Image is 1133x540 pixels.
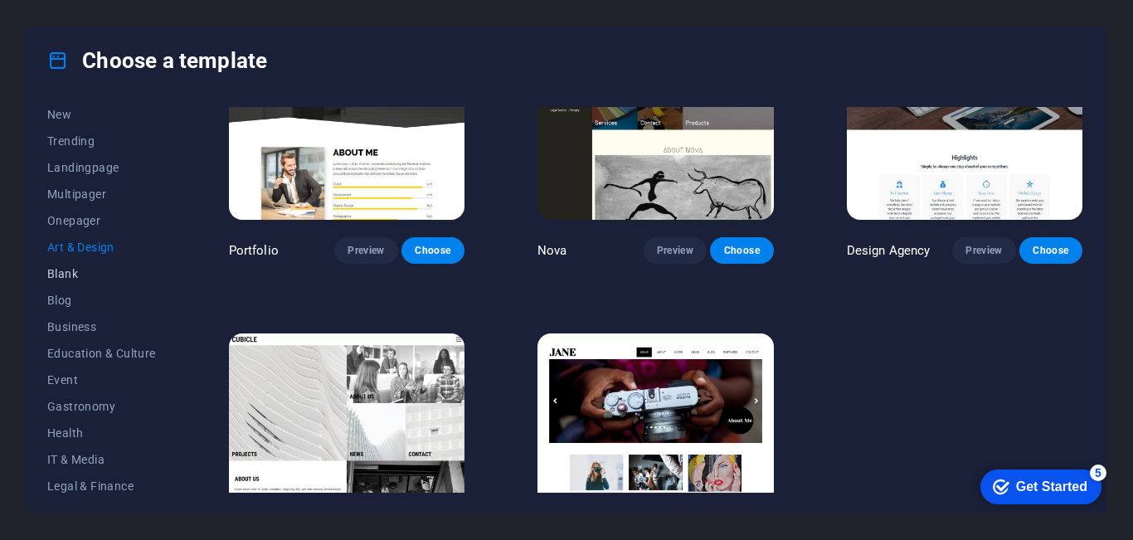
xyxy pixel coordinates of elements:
[47,207,156,234] button: Onepager
[47,367,156,393] button: Event
[1019,237,1082,264] button: Choose
[47,154,156,181] button: Landingpage
[952,237,1015,264] button: Preview
[47,373,156,387] span: Event
[47,101,156,128] button: New
[47,294,156,307] span: Blog
[47,108,156,121] span: New
[47,128,156,154] button: Trending
[47,320,156,333] span: Business
[334,237,397,264] button: Preview
[847,242,931,259] p: Design Agency
[47,453,156,466] span: IT & Media
[47,47,267,74] h4: Choose a template
[47,340,156,367] button: Education & Culture
[348,244,384,257] span: Preview
[47,420,156,446] button: Health
[13,8,134,43] div: Get Started 5 items remaining, 0% complete
[1033,244,1069,257] span: Choose
[710,237,773,264] button: Choose
[537,2,773,220] img: Nova
[47,187,156,201] span: Multipager
[47,473,156,499] button: Legal & Finance
[47,426,156,440] span: Health
[47,314,156,340] button: Business
[723,244,760,257] span: Choose
[49,18,120,33] div: Get Started
[47,241,156,254] span: Art & Design
[401,237,464,264] button: Choose
[229,242,279,259] p: Portfolio
[847,2,1082,220] img: Design Agency
[47,181,156,207] button: Multipager
[47,400,156,413] span: Gastronomy
[47,347,156,360] span: Education & Culture
[123,3,139,20] div: 5
[47,287,156,314] button: Blog
[47,234,156,260] button: Art & Design
[47,479,156,493] span: Legal & Finance
[47,446,156,473] button: IT & Media
[537,242,567,259] p: Nova
[229,2,464,220] img: Portfolio
[965,244,1002,257] span: Preview
[644,237,707,264] button: Preview
[657,244,693,257] span: Preview
[47,267,156,280] span: Blank
[47,134,156,148] span: Trending
[415,244,451,257] span: Choose
[47,214,156,227] span: Onepager
[47,260,156,287] button: Blank
[47,161,156,174] span: Landingpage
[47,393,156,420] button: Gastronomy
